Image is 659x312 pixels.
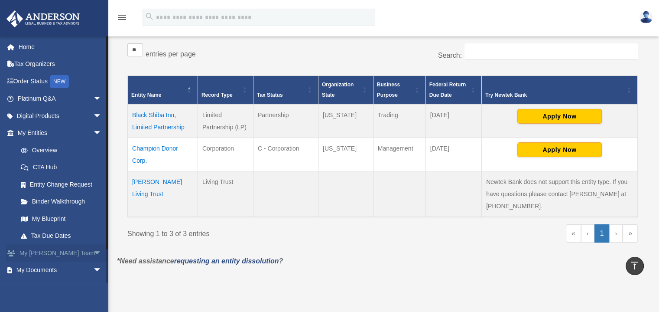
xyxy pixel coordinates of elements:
[438,52,462,59] label: Search:
[318,138,373,171] td: [US_STATE]
[117,257,283,265] em: *Need assistance ?
[93,125,110,142] span: arrow_drop_down
[128,104,198,138] td: Black Shiba Inu, Limited Partnership
[6,107,115,125] a: Digital Productsarrow_drop_down
[128,171,198,217] td: [PERSON_NAME] Living Trust
[581,224,594,243] a: Previous
[429,82,466,98] span: Federal Return Due Date
[485,90,624,100] div: Try Newtek Bank
[6,262,115,279] a: My Documentsarrow_drop_down
[318,76,373,104] th: Organization State: Activate to sort
[198,104,253,138] td: Limited Partnership (LP)
[253,138,318,171] td: C - Corporation
[6,56,115,73] a: Tax Organizers
[93,262,110,279] span: arrow_drop_down
[6,72,115,90] a: Order StatusNEW
[626,257,644,275] a: vertical_align_top
[198,171,253,217] td: Living Trust
[623,224,638,243] a: Last
[318,104,373,138] td: [US_STATE]
[12,141,106,159] a: Overview
[201,92,233,98] span: Record Type
[4,10,82,27] img: Anderson Advisors Platinum Portal
[6,279,115,296] a: Billingarrow_drop_down
[12,176,110,193] a: Entity Change Request
[425,138,481,171] td: [DATE]
[566,224,581,243] a: First
[630,260,640,271] i: vertical_align_top
[12,227,110,245] a: Tax Due Dates
[93,279,110,296] span: arrow_drop_down
[12,193,110,210] a: Binder Walkthrough
[517,109,602,124] button: Apply Now
[93,90,110,108] span: arrow_drop_down
[482,76,638,104] th: Try Newtek Bank : Activate to sort
[257,92,283,98] span: Tax Status
[482,171,638,217] td: Newtek Bank does not support this entity type. If you have questions please contact [PERSON_NAME]...
[127,224,376,240] div: Showing 1 to 3 of 3 entries
[93,244,110,262] span: arrow_drop_down
[425,104,481,138] td: [DATE]
[128,138,198,171] td: Champion Donor Corp.
[425,76,481,104] th: Federal Return Due Date: Activate to sort
[174,257,279,265] a: requesting an entity dissolution
[594,224,610,243] a: 1
[146,50,196,58] label: entries per page
[6,244,115,262] a: My [PERSON_NAME] Teamarrow_drop_down
[517,142,602,157] button: Apply Now
[253,76,318,104] th: Tax Status: Activate to sort
[50,75,69,88] div: NEW
[253,104,318,138] td: Partnership
[377,82,400,98] span: Business Purpose
[12,210,110,227] a: My Blueprint
[322,82,354,98] span: Organization State
[93,107,110,125] span: arrow_drop_down
[6,90,115,108] a: Platinum Q&Aarrow_drop_down
[640,11,653,23] img: User Pic
[373,138,425,171] td: Management
[145,12,154,21] i: search
[6,38,115,56] a: Home
[12,159,110,176] a: CTA Hub
[128,76,198,104] th: Entity Name: Activate to invert sorting
[117,15,127,23] a: menu
[609,224,623,243] a: Next
[198,76,253,104] th: Record Type: Activate to sort
[131,92,161,98] span: Entity Name
[373,104,425,138] td: Trading
[117,12,127,23] i: menu
[198,138,253,171] td: Corporation
[373,76,425,104] th: Business Purpose: Activate to sort
[6,125,110,142] a: My Entitiesarrow_drop_down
